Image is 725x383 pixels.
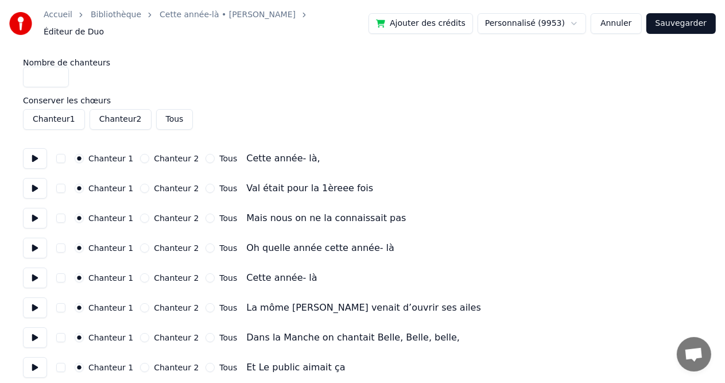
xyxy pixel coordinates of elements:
button: Sauvegarder [646,13,716,34]
label: Chanteur 2 [154,184,199,192]
a: Ouvrir le chat [677,337,711,372]
label: Chanteur 1 [88,154,133,163]
label: Chanteur 2 [154,334,199,342]
label: Tous [219,304,237,312]
label: Chanteur 1 [88,304,133,312]
label: Chanteur 2 [154,244,199,252]
label: Chanteur 1 [88,334,133,342]
label: Chanteur 2 [154,274,199,282]
label: Tous [219,244,237,252]
label: Conserver les chœurs [23,96,702,105]
label: Tous [219,334,237,342]
label: Tous [219,154,237,163]
button: Ajouter des crédits [369,13,473,34]
label: Tous [219,363,237,372]
label: Chanteur 2 [154,154,199,163]
label: Chanteur 1 [88,184,133,192]
label: Chanteur 1 [88,363,133,372]
label: Chanteur 1 [88,214,133,222]
label: Chanteur 1 [88,244,133,252]
img: youka [9,12,32,35]
button: Annuler [591,13,641,34]
label: Chanteur 2 [154,214,199,222]
nav: breadcrumb [44,9,369,38]
label: Chanteur 1 [88,274,133,282]
div: Cette année- là, [246,152,320,165]
a: Bibliothèque [91,9,141,21]
a: Cette année-là • [PERSON_NAME] [160,9,296,21]
label: Nombre de chanteurs [23,59,702,67]
div: La môme [PERSON_NAME] venait d’ouvrir ses ailes [246,301,481,315]
div: Mais nous on ne la connaissait pas [246,211,406,225]
a: Accueil [44,9,72,21]
div: Et Le public aimait ça [246,361,345,374]
label: Tous [219,184,237,192]
span: Éditeur de Duo [44,26,104,38]
div: Cette année- là [246,271,317,285]
label: Chanteur 2 [154,304,199,312]
label: Chanteur 2 [154,363,199,372]
button: Tous [156,109,193,130]
button: Chanteur1 [23,109,85,130]
div: Val était pour la 1èreee fois [246,181,373,195]
div: Dans la Manche on chantait Belle, Belle, belle, [246,331,460,345]
label: Tous [219,214,237,222]
button: Chanteur2 [90,109,152,130]
label: Tous [219,274,237,282]
div: Oh quelle année cette année- là [246,241,394,255]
